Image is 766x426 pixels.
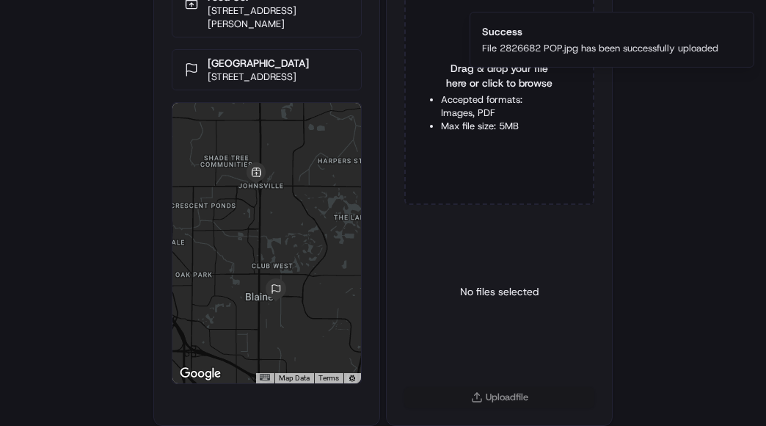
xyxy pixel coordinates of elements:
[482,24,718,39] div: Success
[482,42,718,55] div: File 2826682 POP.jpg has been successfully uploaded
[318,374,339,382] a: Terms (opens in new tab)
[176,364,225,383] a: Open this area in Google Maps (opens a new window)
[208,56,309,71] p: [GEOGRAPHIC_DATA]
[208,71,309,84] p: [STREET_ADDRESS]
[260,374,270,380] button: Keyboard shortcuts
[441,93,558,120] li: Accepted formats: Images, PDF
[348,374,357,383] a: Report errors in the road map or imagery to Google
[460,284,539,299] p: No files selected
[176,364,225,383] img: Google
[279,373,310,383] button: Map Data
[441,61,558,90] span: Drag & drop your file here or click to browse
[208,4,349,31] p: [STREET_ADDRESS][PERSON_NAME]
[441,120,558,133] li: Max file size: 5MB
